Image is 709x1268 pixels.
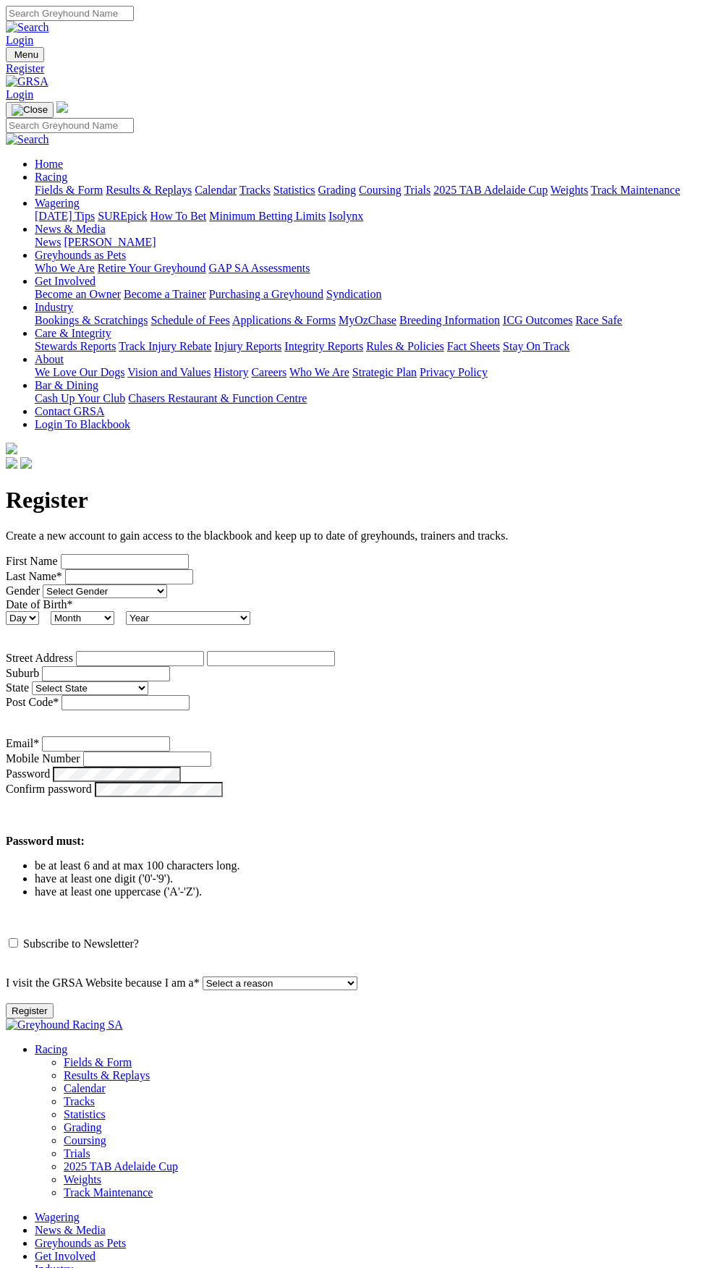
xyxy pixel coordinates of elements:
a: Vision and Values [127,366,211,378]
a: Privacy Policy [420,366,488,378]
a: ICG Outcomes [503,314,572,326]
div: Industry [35,314,703,327]
img: twitter.svg [20,457,32,469]
img: GRSA [6,75,48,88]
label: Mobile Number [6,752,80,765]
a: Login [6,88,33,101]
a: Who We Are [289,366,349,378]
a: Rules & Policies [366,340,444,352]
div: News & Media [35,236,703,249]
label: State [6,681,29,694]
a: Become a Trainer [124,288,206,300]
a: Coursing [359,184,402,196]
a: Weights [64,1173,101,1186]
a: Racing [35,1043,67,1055]
label: Date of Birth [6,598,72,610]
a: Retire Your Greyhound [98,262,206,274]
label: Subscribe to Newsletter? [23,937,139,950]
input: Search [6,118,134,133]
button: Register [6,1003,54,1018]
a: Calendar [64,1082,106,1094]
p: Create a new account to gain access to the blackbook and keep up to date of greyhounds, trainers ... [6,529,703,542]
a: Login [6,34,33,46]
label: Last Name [6,570,62,582]
a: Track Injury Rebate [119,340,211,352]
div: About [35,366,703,379]
div: Bar & Dining [35,392,703,405]
a: Fields & Form [35,184,103,196]
a: Trials [404,184,430,196]
a: MyOzChase [339,314,396,326]
a: We Love Our Dogs [35,366,124,378]
a: 2025 TAB Adelaide Cup [433,184,548,196]
a: Fact Sheets [447,340,500,352]
a: Coursing [64,1134,106,1146]
img: Close [12,104,48,116]
a: Careers [251,366,286,378]
a: Results & Replays [64,1069,150,1081]
img: Search [6,21,49,34]
a: Who We Are [35,262,95,274]
a: Results & Replays [106,184,192,196]
a: Schedule of Fees [150,314,229,326]
a: 2025 TAB Adelaide Cup [64,1160,178,1173]
label: I visit the GRSA Website because I am a [6,976,200,989]
a: GAP SA Assessments [209,262,310,274]
a: Bookings & Scratchings [35,314,148,326]
a: Greyhounds as Pets [35,1237,126,1249]
a: Injury Reports [214,340,281,352]
a: Statistics [273,184,315,196]
a: Syndication [326,288,381,300]
label: First Name [6,555,58,567]
a: Breeding Information [399,314,500,326]
a: Chasers Restaurant & Function Centre [128,392,307,404]
button: Toggle navigation [6,102,54,118]
a: Race Safe [575,314,621,326]
img: logo-grsa-white.png [56,101,68,113]
a: How To Bet [150,210,207,222]
label: Gender [6,584,40,597]
label: Email [6,737,39,749]
a: Stewards Reports [35,340,116,352]
a: Login To Blackbook [35,418,130,430]
img: logo-grsa-white.png [6,443,17,454]
img: Greyhound Racing SA [6,1018,123,1031]
a: Industry [35,301,73,313]
a: Get Involved [35,1250,95,1262]
a: Weights [551,184,588,196]
div: Wagering [35,210,703,223]
div: Greyhounds as Pets [35,262,703,275]
a: Strategic Plan [352,366,417,378]
a: Trials [64,1147,90,1160]
a: Applications & Forms [232,314,336,326]
a: About [35,353,64,365]
a: Greyhounds as Pets [35,249,126,261]
a: Get Involved [35,275,95,287]
a: [PERSON_NAME] [64,236,156,248]
a: Become an Owner [35,288,121,300]
div: Care & Integrity [35,340,703,353]
a: Racing [35,171,67,183]
a: Statistics [64,1108,106,1120]
label: Street Address [6,652,73,664]
a: Cash Up Your Club [35,392,125,404]
div: Get Involved [35,288,703,301]
a: Purchasing a Greyhound [209,288,323,300]
a: Track Maintenance [64,1186,153,1199]
a: News [35,236,61,248]
h1: Register [6,487,703,514]
input: Search [6,6,134,21]
a: Register [6,62,703,75]
a: Grading [318,184,356,196]
li: have at least one uppercase ('A'-'Z'). [35,885,703,898]
a: Isolynx [328,210,363,222]
a: SUREpick [98,210,147,222]
img: Search [6,133,49,146]
a: History [213,366,248,378]
a: Home [35,158,63,170]
li: have at least one digit ('0'-'9'). [35,872,703,885]
a: Fields & Form [64,1056,132,1068]
a: Calendar [195,184,237,196]
a: Minimum Betting Limits [209,210,326,222]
